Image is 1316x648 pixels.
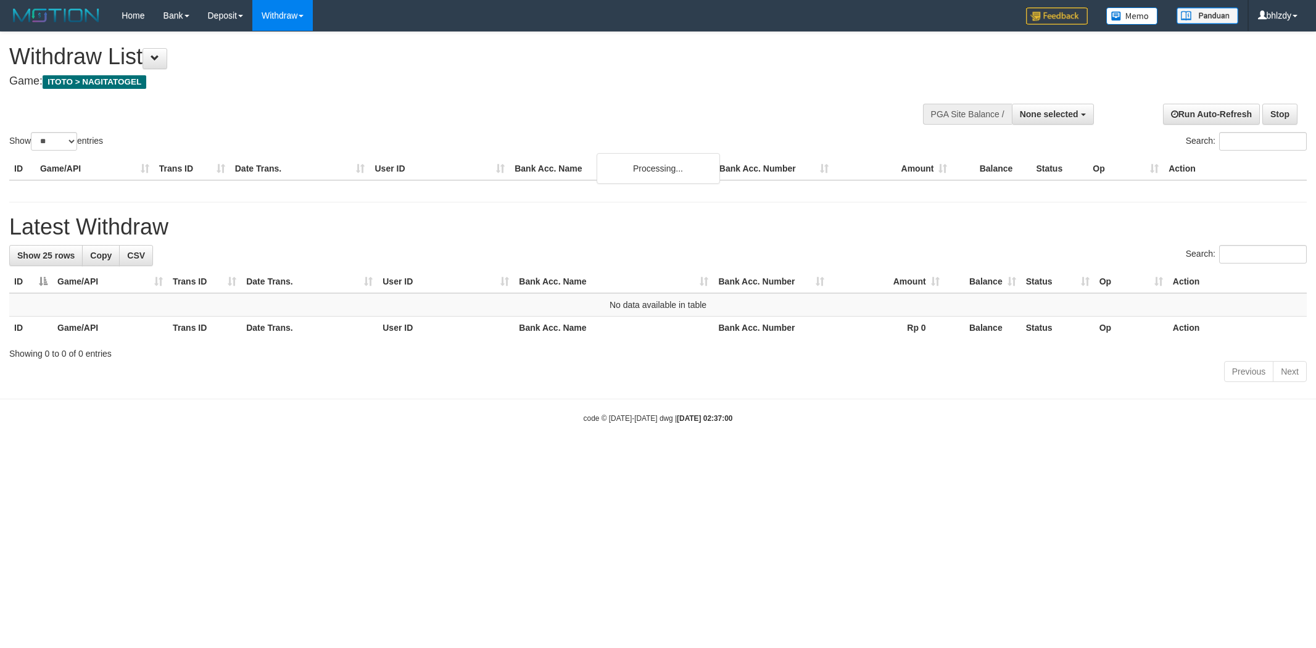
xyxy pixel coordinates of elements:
[230,157,370,180] th: Date Trans.
[9,6,103,25] img: MOTION_logo.png
[31,132,77,151] select: Showentries
[1186,245,1307,264] label: Search:
[1224,361,1273,382] a: Previous
[1095,317,1168,339] th: Op
[378,270,514,293] th: User ID: activate to sort column ascending
[43,75,146,89] span: ITOTO > NAGITATOGEL
[1026,7,1088,25] img: Feedback.jpg
[9,343,1307,360] div: Showing 0 to 0 of 0 entries
[1095,270,1168,293] th: Op: activate to sort column ascending
[1012,104,1094,125] button: None selected
[1168,317,1307,339] th: Action
[713,270,829,293] th: Bank Acc. Number: activate to sort column ascending
[9,215,1307,239] h1: Latest Withdraw
[168,270,241,293] th: Trans ID: activate to sort column ascending
[52,317,168,339] th: Game/API
[1168,270,1307,293] th: Action
[119,245,153,266] a: CSV
[17,251,75,260] span: Show 25 rows
[154,157,230,180] th: Trans ID
[945,317,1021,339] th: Balance
[82,245,120,266] a: Copy
[9,132,103,151] label: Show entries
[1273,361,1307,382] a: Next
[1031,157,1088,180] th: Status
[168,317,241,339] th: Trans ID
[510,157,714,180] th: Bank Acc. Name
[9,270,52,293] th: ID: activate to sort column descending
[923,104,1012,125] div: PGA Site Balance /
[713,317,829,339] th: Bank Acc. Number
[52,270,168,293] th: Game/API: activate to sort column ascending
[370,157,510,180] th: User ID
[1177,7,1238,24] img: panduan.png
[241,317,378,339] th: Date Trans.
[514,270,713,293] th: Bank Acc. Name: activate to sort column ascending
[829,317,945,339] th: Rp 0
[35,157,154,180] th: Game/API
[241,270,378,293] th: Date Trans.: activate to sort column ascending
[1088,157,1164,180] th: Op
[127,251,145,260] span: CSV
[714,157,834,180] th: Bank Acc. Number
[9,245,83,266] a: Show 25 rows
[9,75,865,88] h4: Game:
[9,44,865,69] h1: Withdraw List
[9,317,52,339] th: ID
[378,317,514,339] th: User ID
[9,157,35,180] th: ID
[1021,317,1095,339] th: Status
[1164,157,1307,180] th: Action
[1163,104,1260,125] a: Run Auto-Refresh
[677,414,732,423] strong: [DATE] 02:37:00
[1020,109,1078,119] span: None selected
[9,293,1307,317] td: No data available in table
[1262,104,1297,125] a: Stop
[584,414,733,423] small: code © [DATE]-[DATE] dwg |
[952,157,1031,180] th: Balance
[1219,132,1307,151] input: Search:
[1186,132,1307,151] label: Search:
[1219,245,1307,264] input: Search:
[514,317,713,339] th: Bank Acc. Name
[829,270,945,293] th: Amount: activate to sort column ascending
[597,153,720,184] div: Processing...
[90,251,112,260] span: Copy
[1106,7,1158,25] img: Button%20Memo.svg
[834,157,953,180] th: Amount
[1021,270,1095,293] th: Status: activate to sort column ascending
[945,270,1021,293] th: Balance: activate to sort column ascending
